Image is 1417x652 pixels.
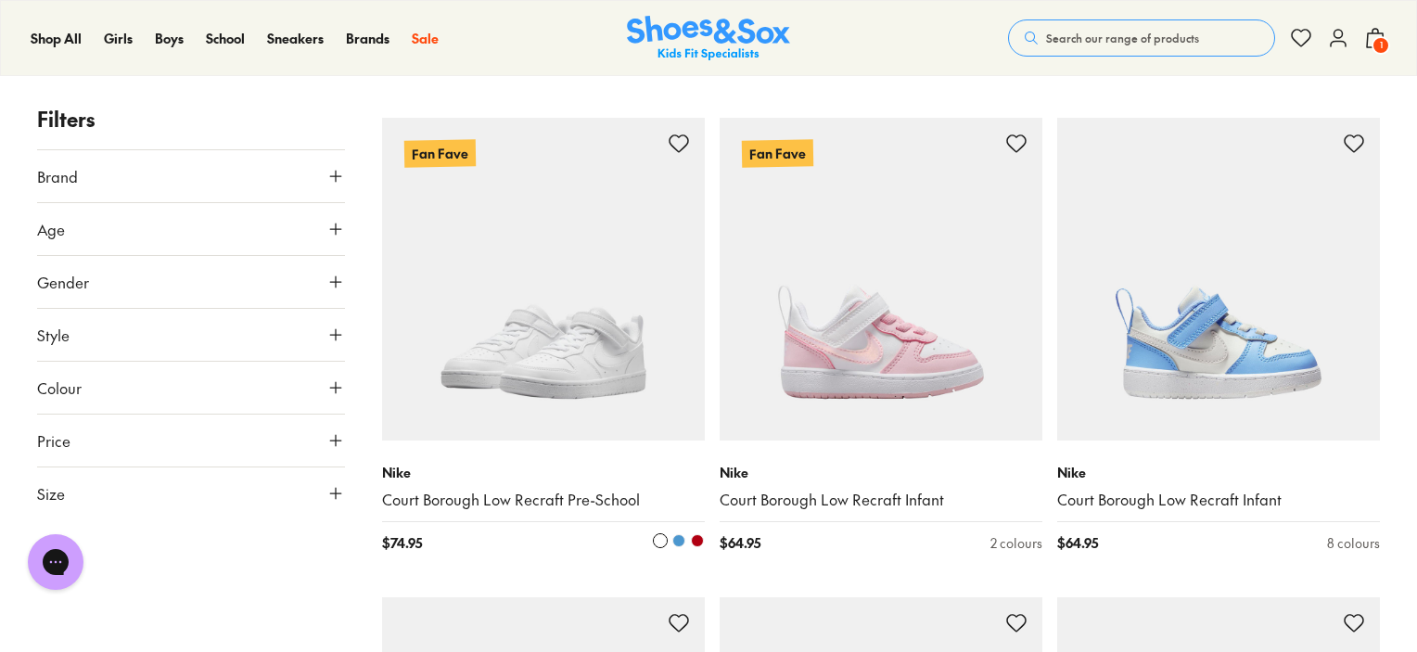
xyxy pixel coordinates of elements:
button: 1 [1364,18,1386,58]
span: Sale [412,29,439,47]
a: Sneakers [267,29,324,48]
span: Girls [104,29,133,47]
a: Brands [346,29,389,48]
span: School [206,29,245,47]
a: Court Borough Low Recraft Infant [1057,490,1380,510]
button: Price [37,415,345,467]
button: Brand [37,150,345,202]
div: 8 colours [1327,533,1380,553]
p: Fan Fave [742,140,813,168]
button: Size [37,467,345,519]
a: Sale [412,29,439,48]
a: Shoes & Sox [627,16,790,61]
span: 1 [1372,36,1390,55]
span: Age [37,218,65,240]
a: Fan Fave [382,118,705,441]
span: $ 74.95 [382,533,422,553]
span: $ 64.95 [1057,533,1098,553]
button: Gender [37,256,345,308]
span: Gender [37,271,89,293]
span: Boys [155,29,184,47]
span: Search our range of products [1046,30,1199,46]
button: Age [37,203,345,255]
img: SNS_Logo_Responsive.svg [627,16,790,61]
p: Nike [382,463,705,482]
span: Size [37,482,65,505]
button: Style [37,309,345,361]
button: Colour [37,362,345,414]
span: Colour [37,377,82,399]
a: School [206,29,245,48]
iframe: Gorgias live chat messenger [19,528,93,596]
a: Court Borough Low Recraft Infant [720,490,1042,510]
span: Shop All [31,29,82,47]
a: Boys [155,29,184,48]
span: Brands [346,29,389,47]
a: Girls [104,29,133,48]
p: Fan Fave [404,139,477,169]
p: Nike [1057,463,1380,482]
span: Sneakers [267,29,324,47]
a: Fan Fave [720,118,1042,441]
a: Shop All [31,29,82,48]
span: Price [37,429,70,452]
span: Style [37,324,70,346]
a: Court Borough Low Recraft Pre-School [382,490,705,510]
p: Filters [37,104,345,134]
div: 2 colours [990,533,1042,553]
span: Brand [37,165,78,187]
span: $ 64.95 [720,533,760,553]
p: Nike [720,463,1042,482]
button: Search our range of products [1008,19,1275,57]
